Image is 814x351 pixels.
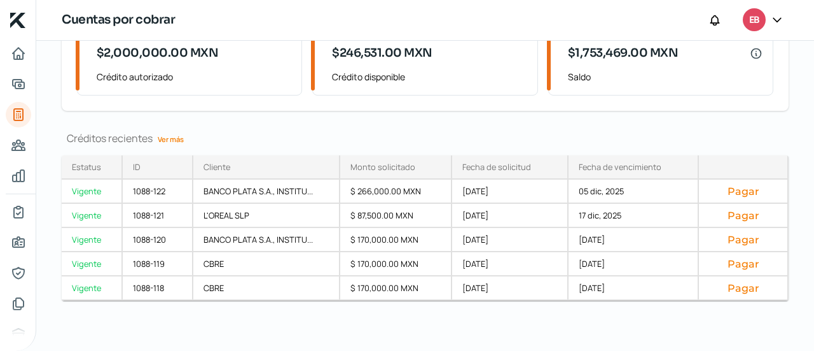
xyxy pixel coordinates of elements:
div: [DATE] [452,252,569,276]
span: Crédito autorizado [97,69,291,85]
a: Vigente [62,204,123,228]
div: 1088-121 [123,204,193,228]
div: $ 170,000.00 MXN [340,276,453,301]
div: L'OREAL SLP [193,204,340,228]
span: Saldo [568,69,762,85]
div: 17 dic, 2025 [569,204,699,228]
div: BANCO PLATA S.A., INSTITU... [193,228,340,252]
div: CBRE [193,276,340,301]
div: $ 266,000.00 MXN [340,180,453,204]
div: 1088-118 [123,276,193,301]
button: Pagar [709,185,777,197]
a: Representantes [6,261,31,286]
div: [DATE] [452,228,569,252]
div: 1088-119 [123,252,193,276]
div: [DATE] [569,228,699,252]
a: Mis finanzas [6,163,31,189]
div: BANCO PLATA S.A., INSTITU... [193,180,340,204]
div: Créditos recientes [62,131,789,145]
a: Pago a proveedores [6,133,31,158]
span: EB [749,13,759,28]
div: Monto solicitado [350,161,415,173]
div: [DATE] [452,204,569,228]
div: Fecha de solicitud [462,161,531,173]
div: Cliente [203,161,230,173]
div: Fecha de vencimiento [579,161,661,173]
div: [DATE] [452,180,569,204]
a: Inicio [6,41,31,66]
div: [DATE] [569,276,699,301]
div: [DATE] [452,276,569,301]
div: $ 170,000.00 MXN [340,228,453,252]
div: 05 dic, 2025 [569,180,699,204]
span: $246,531.00 MXN [332,45,432,62]
button: Pagar [709,209,777,222]
a: Buró de crédito [6,322,31,347]
span: Crédito disponible [332,69,527,85]
a: Vigente [62,180,123,204]
a: Vigente [62,228,123,252]
div: 1088-122 [123,180,193,204]
a: Ver más [153,129,189,149]
span: $2,000,000.00 MXN [97,45,219,62]
div: $ 87,500.00 MXN [340,204,453,228]
button: Pagar [709,282,777,294]
span: $1,753,469.00 MXN [568,45,679,62]
div: CBRE [193,252,340,276]
a: Mi contrato [6,199,31,225]
button: Pagar [709,257,777,270]
a: Vigente [62,276,123,301]
div: ID [133,161,141,173]
a: Información general [6,230,31,255]
div: [DATE] [569,252,699,276]
a: Adelantar facturas [6,71,31,97]
a: Documentos [6,291,31,317]
a: Vigente [62,252,123,276]
h1: Cuentas por cobrar [62,11,175,29]
a: Tus créditos [6,102,31,127]
div: Estatus [72,161,101,173]
button: Pagar [709,233,777,246]
div: $ 170,000.00 MXN [340,252,453,276]
div: 1088-120 [123,228,193,252]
